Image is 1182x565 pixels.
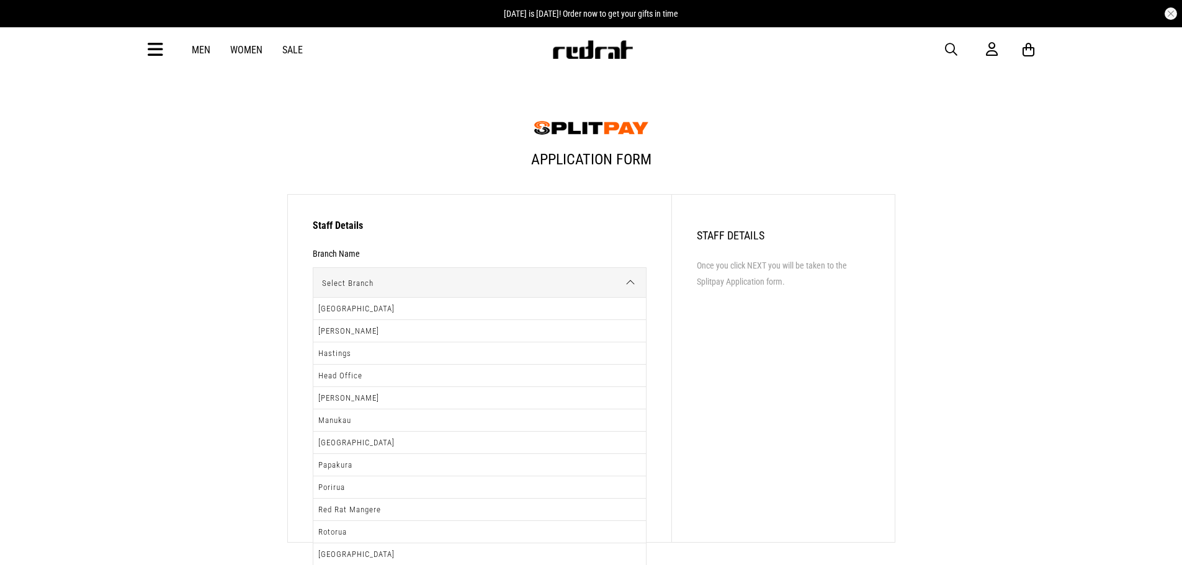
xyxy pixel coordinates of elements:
[313,268,637,298] span: Select Branch
[282,44,303,56] a: Sale
[287,141,895,188] h1: Application Form
[313,499,646,521] li: Red Rat Mangere
[313,220,647,239] h3: Staff Details
[313,342,646,365] li: Hastings
[313,409,646,432] li: Manukau
[313,298,646,320] li: [GEOGRAPHIC_DATA]
[230,44,262,56] a: Women
[313,249,360,259] h3: Branch Name
[697,229,870,242] h2: Staff Details
[504,9,678,19] span: [DATE] is [DATE]! Order now to get your gifts in time
[192,44,210,56] a: Men
[552,40,634,59] img: Redrat logo
[313,432,646,454] li: [GEOGRAPHIC_DATA]
[313,521,646,543] li: Rotorua
[313,320,646,342] li: [PERSON_NAME]
[697,258,870,289] li: Once you click NEXT you will be taken to the Splitpay Application form.
[313,387,646,409] li: [PERSON_NAME]
[313,365,646,387] li: Head Office
[313,454,646,476] li: Papakura
[313,476,646,499] li: Porirua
